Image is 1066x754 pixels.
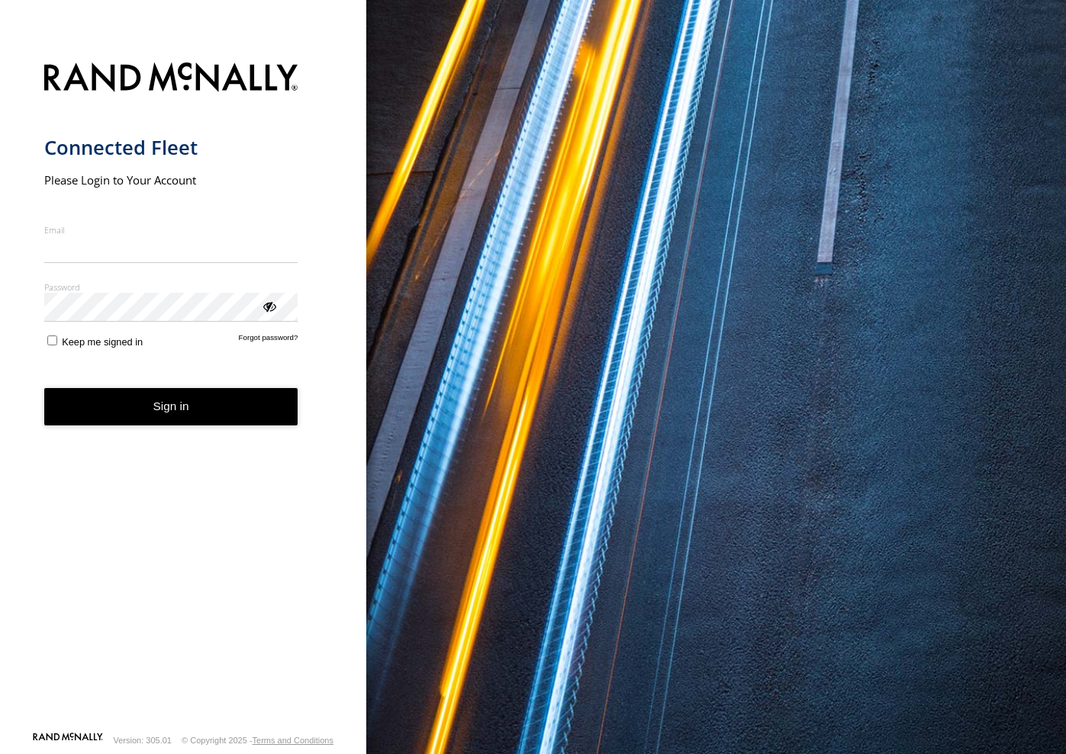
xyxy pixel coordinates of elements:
input: Keep me signed in [47,335,57,345]
h1: Connected Fleet [44,135,298,160]
form: main [44,53,323,731]
a: Visit our Website [33,733,103,748]
span: Keep me signed in [62,336,143,348]
h2: Please Login to Your Account [44,172,298,188]
div: ViewPassword [261,298,276,313]
div: © Copyright 2025 - [182,736,333,745]
div: Version: 305.01 [114,736,172,745]
label: Email [44,224,298,236]
a: Terms and Conditions [253,736,333,745]
label: Password [44,281,298,293]
img: Rand McNally [44,59,298,98]
a: Forgot password? [239,333,298,348]
button: Sign in [44,388,298,425]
